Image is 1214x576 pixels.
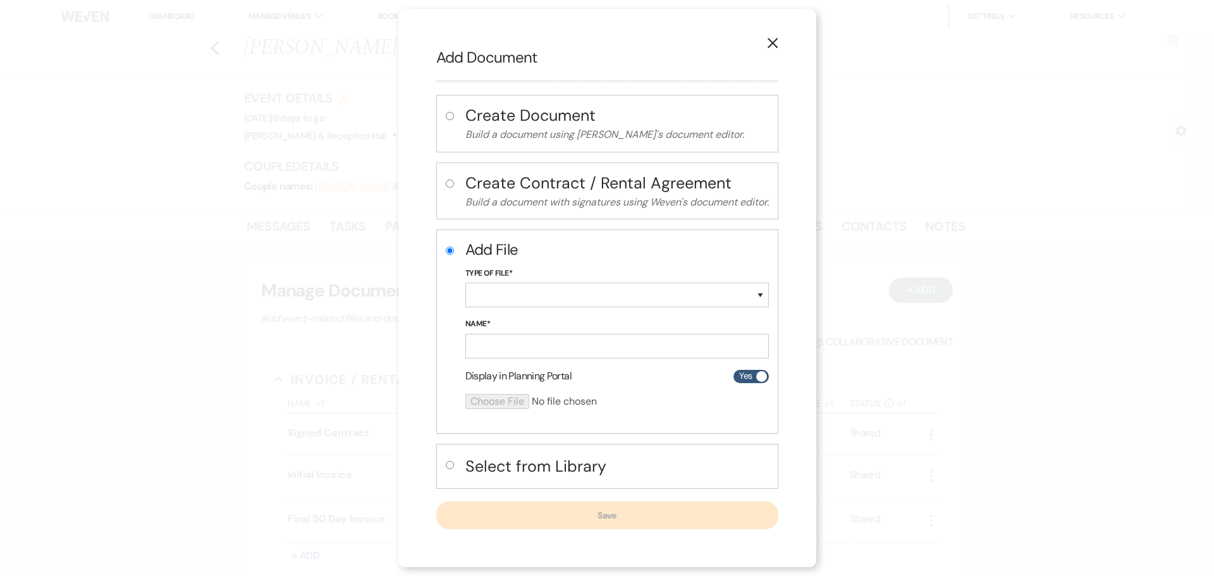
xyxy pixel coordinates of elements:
button: Create DocumentBuild a document using [PERSON_NAME]'s document editor. [465,104,769,143]
h4: Create Document [465,104,769,126]
h4: Create Contract / Rental Agreement [465,172,769,194]
h4: Select from Library [465,455,769,477]
button: Create Contract / Rental AgreementBuild a document with signatures using Weven's document editor. [465,172,769,211]
p: Build a document with signatures using Weven's document editor. [465,194,769,211]
button: Select from Library [465,453,769,479]
h2: Add Document [436,47,778,68]
span: Yes [739,368,752,384]
button: Save [436,501,778,529]
h2: Add File [465,239,769,260]
div: Display in Planning Portal [465,369,769,384]
label: Name* [465,317,769,331]
p: Build a document using [PERSON_NAME]'s document editor. [465,126,769,143]
label: Type of File* [465,267,769,281]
